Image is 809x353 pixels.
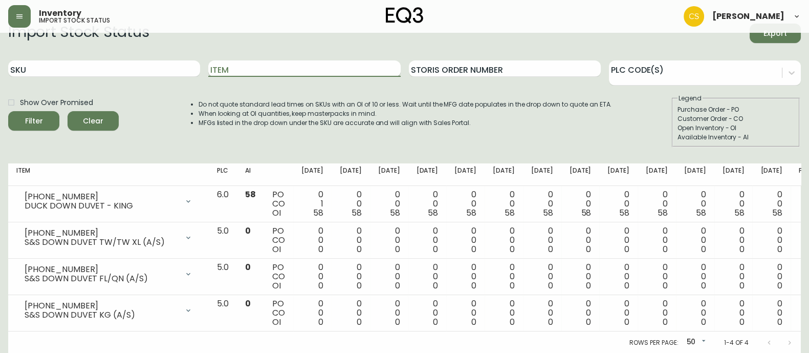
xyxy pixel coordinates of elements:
th: [DATE] [485,163,523,186]
div: Customer Order - CO [677,114,794,123]
div: 0 0 [454,190,476,218]
span: 0 [433,316,438,328]
span: 0 [245,298,251,309]
div: 0 0 [684,226,706,254]
div: 0 0 [454,299,476,327]
span: 0 [548,316,553,328]
th: [DATE] [293,163,332,186]
div: 0 0 [570,226,592,254]
span: 0 [548,280,553,292]
span: 0 [624,243,629,255]
div: S&S DOWN DUVET KG (A/S) [25,310,178,320]
h5: import stock status [39,17,110,24]
span: 0 [357,243,362,255]
div: [PHONE_NUMBER]S&S DOWN DUVET TW/TW XL (A/S) [16,226,201,249]
span: 58 [390,207,400,219]
div: PO CO [272,226,285,254]
div: 0 0 [378,299,400,327]
div: [PHONE_NUMBER] [25,229,178,238]
span: Export [758,27,793,40]
div: 0 0 [378,263,400,290]
span: 0 [701,243,706,255]
th: [DATE] [523,163,561,186]
button: Filter [8,111,59,131]
div: 0 0 [301,299,323,327]
div: 0 0 [646,190,668,218]
td: 5.0 [209,222,237,259]
div: 0 0 [531,299,553,327]
span: 0 [777,280,782,292]
span: 0 [471,243,476,255]
span: 0 [318,280,323,292]
li: MFGs listed in the drop down under the SKU are accurate and will align with Sales Portal. [199,118,612,128]
th: [DATE] [638,163,676,186]
div: 0 0 [607,190,629,218]
span: 0 [318,316,323,328]
span: OI [272,280,281,292]
span: 58 [428,207,438,219]
th: AI [237,163,264,186]
div: PO CO [272,299,285,327]
span: 0 [433,280,438,292]
div: 0 0 [493,263,515,290]
div: 0 0 [760,299,782,327]
div: 0 0 [760,190,782,218]
div: 0 0 [646,226,668,254]
span: 0 [510,280,515,292]
div: 0 0 [454,263,476,290]
div: 0 0 [570,190,592,218]
span: OI [272,243,281,255]
span: 0 [548,243,553,255]
div: 0 0 [684,190,706,218]
div: 0 0 [531,226,553,254]
th: [DATE] [561,163,600,186]
div: 0 0 [531,263,553,290]
li: Do not quote standard lead times on SKUs with an OI of 10 or less. Wait until the MFG date popula... [199,100,612,109]
div: DUCK DOWN DUVET - KING [25,201,178,211]
div: 0 0 [607,299,629,327]
div: 0 0 [340,226,362,254]
span: OI [272,207,281,219]
span: 58 [619,207,629,219]
div: Available Inventory - AI [677,133,794,142]
span: Show Over Promised [20,97,93,108]
span: OI [272,316,281,328]
span: 0 [357,280,362,292]
span: 0 [701,280,706,292]
span: 0 [624,280,629,292]
div: 0 0 [340,299,362,327]
div: PO CO [272,263,285,290]
span: 58 [352,207,362,219]
button: Clear [68,111,119,131]
th: [DATE] [332,163,370,186]
div: 0 0 [531,190,553,218]
div: [PHONE_NUMBER] [25,301,178,310]
span: 0 [395,280,400,292]
span: 0 [663,243,668,255]
span: 0 [245,261,251,273]
span: 0 [777,316,782,328]
div: Purchase Order - PO [677,105,794,114]
div: 0 0 [760,226,782,254]
span: 0 [471,280,476,292]
div: 0 0 [646,263,668,290]
div: [PHONE_NUMBER]S&S DOWN DUVET FL/QN (A/S) [16,263,201,285]
div: Open Inventory - OI [677,123,794,133]
div: 0 0 [493,190,515,218]
span: 0 [586,243,591,255]
div: 0 0 [723,190,745,218]
th: [DATE] [446,163,485,186]
th: [DATE] [599,163,638,186]
div: 0 0 [378,190,400,218]
li: When looking at OI quantities, keep masterpacks in mind. [199,109,612,118]
span: 0 [739,280,744,292]
th: [DATE] [752,163,791,186]
div: 0 0 [301,263,323,290]
div: 0 0 [607,263,629,290]
span: 0 [777,243,782,255]
th: [DATE] [408,163,446,186]
div: 0 0 [416,190,438,218]
div: 0 0 [416,299,438,327]
span: 0 [245,225,251,237]
div: 0 0 [301,226,323,254]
